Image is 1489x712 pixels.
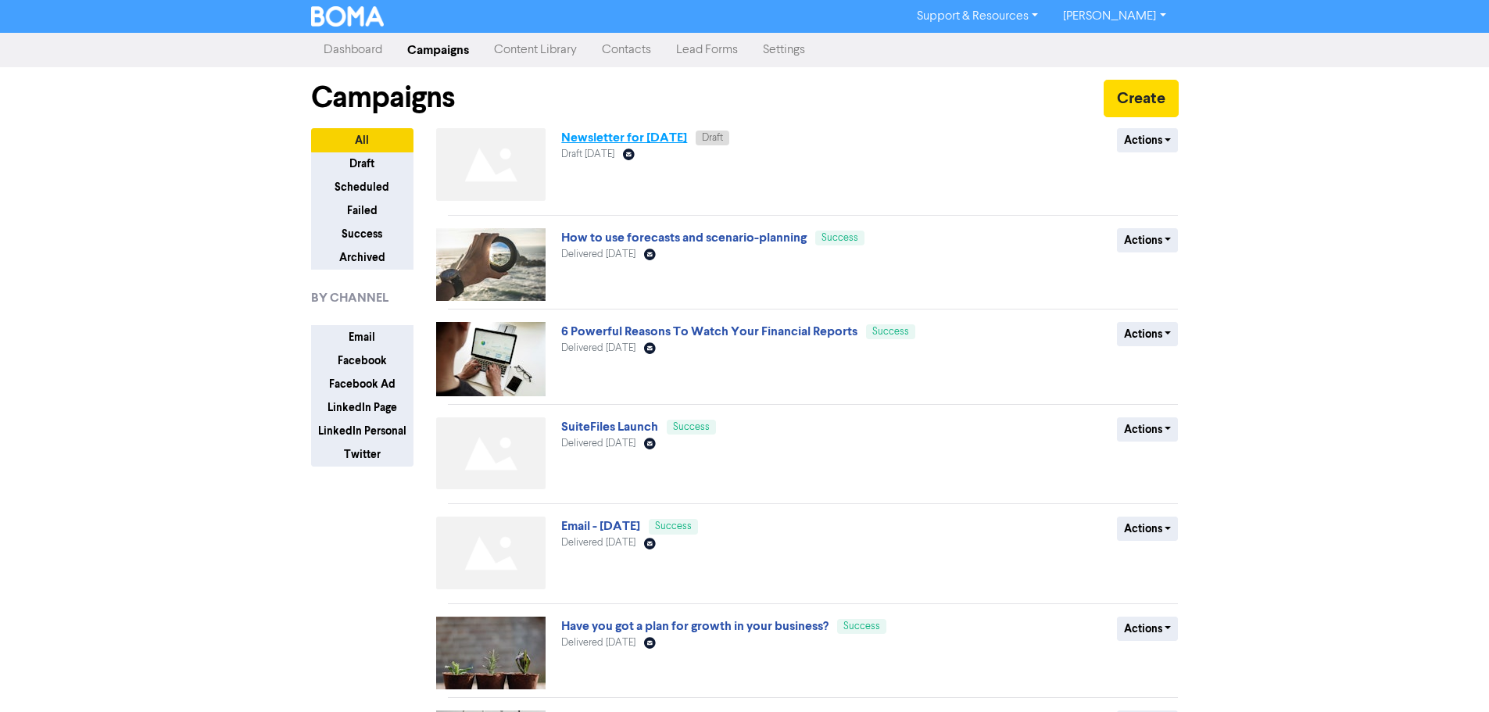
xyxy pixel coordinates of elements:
span: Success [872,327,909,337]
a: How to use forecasts and scenario-planning [561,230,807,245]
a: Settings [750,34,818,66]
button: Success [311,222,413,246]
button: Actions [1117,517,1179,541]
button: Email [311,325,413,349]
span: Success [843,621,880,631]
button: Failed [311,199,413,223]
span: Delivered [DATE] [561,438,635,449]
img: Not found [436,128,546,201]
a: Campaigns [395,34,481,66]
a: Lead Forms [664,34,750,66]
span: Success [673,422,710,432]
a: Have you got a plan for growth in your business? [561,618,829,634]
a: SuiteFiles Launch [561,419,658,435]
a: Email - [DATE] [561,518,640,534]
button: Twitter [311,442,413,467]
img: Not found [436,417,546,490]
img: Not found [436,517,546,589]
button: Create [1104,80,1179,117]
a: [PERSON_NAME] [1051,4,1178,29]
span: Delivered [DATE] [561,538,635,548]
img: BOMA Logo [311,6,385,27]
img: image_1757903057238.jpg [436,617,546,689]
span: BY CHANNEL [311,288,388,307]
a: Support & Resources [904,4,1051,29]
a: Dashboard [311,34,395,66]
a: Contacts [589,34,664,66]
img: image_1758594123980.jpg [436,322,546,396]
span: Success [821,233,858,243]
button: Scheduled [311,175,413,199]
a: Newsletter for [DATE] [561,130,687,145]
button: Archived [311,245,413,270]
button: Draft [311,152,413,176]
a: 6 Powerful Reasons To Watch Your Financial Reports [561,324,857,339]
button: Actions [1117,617,1179,641]
button: Facebook [311,349,413,373]
span: Draft [DATE] [561,149,614,159]
span: Delivered [DATE] [561,638,635,648]
button: Actions [1117,228,1179,252]
img: image_1758594195952.jpg [436,228,546,301]
button: LinkedIn Personal [311,419,413,443]
span: Success [655,521,692,531]
button: Actions [1117,322,1179,346]
h1: Campaigns [311,80,455,116]
a: Content Library [481,34,589,66]
button: Actions [1117,128,1179,152]
button: LinkedIn Page [311,395,413,420]
span: Delivered [DATE] [561,249,635,259]
button: Actions [1117,417,1179,442]
span: Draft [702,133,723,143]
button: Facebook Ad [311,372,413,396]
button: All [311,128,413,152]
span: Delivered [DATE] [561,343,635,353]
iframe: Chat Widget [1411,637,1489,712]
